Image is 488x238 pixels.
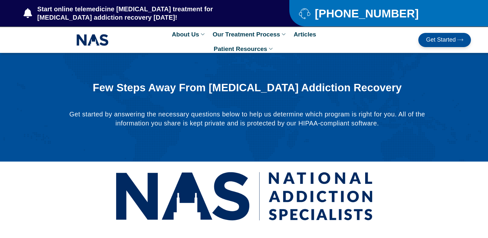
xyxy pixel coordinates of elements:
[69,110,425,128] p: Get started by answering the necessary questions below to help us determine which program is righ...
[211,42,278,56] a: Patient Resources
[313,9,419,17] span: [PHONE_NUMBER]
[76,33,109,47] img: NAS_email_signature-removebg-preview.png
[85,82,409,94] h1: Few Steps Away From [MEDICAL_DATA] Addiction Recovery
[36,5,264,22] span: Start online telemedicine [MEDICAL_DATA] treatment for [MEDICAL_DATA] addiction recovery [DATE]!
[299,8,455,19] a: [PHONE_NUMBER]
[169,27,209,42] a: About Us
[290,27,319,42] a: Articles
[418,33,471,47] a: Get Started
[426,37,456,43] span: Get Started
[209,27,290,42] a: Our Treatment Process
[115,165,373,228] img: National Addiction Specialists
[24,5,264,22] a: Start online telemedicine [MEDICAL_DATA] treatment for [MEDICAL_DATA] addiction recovery [DATE]!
